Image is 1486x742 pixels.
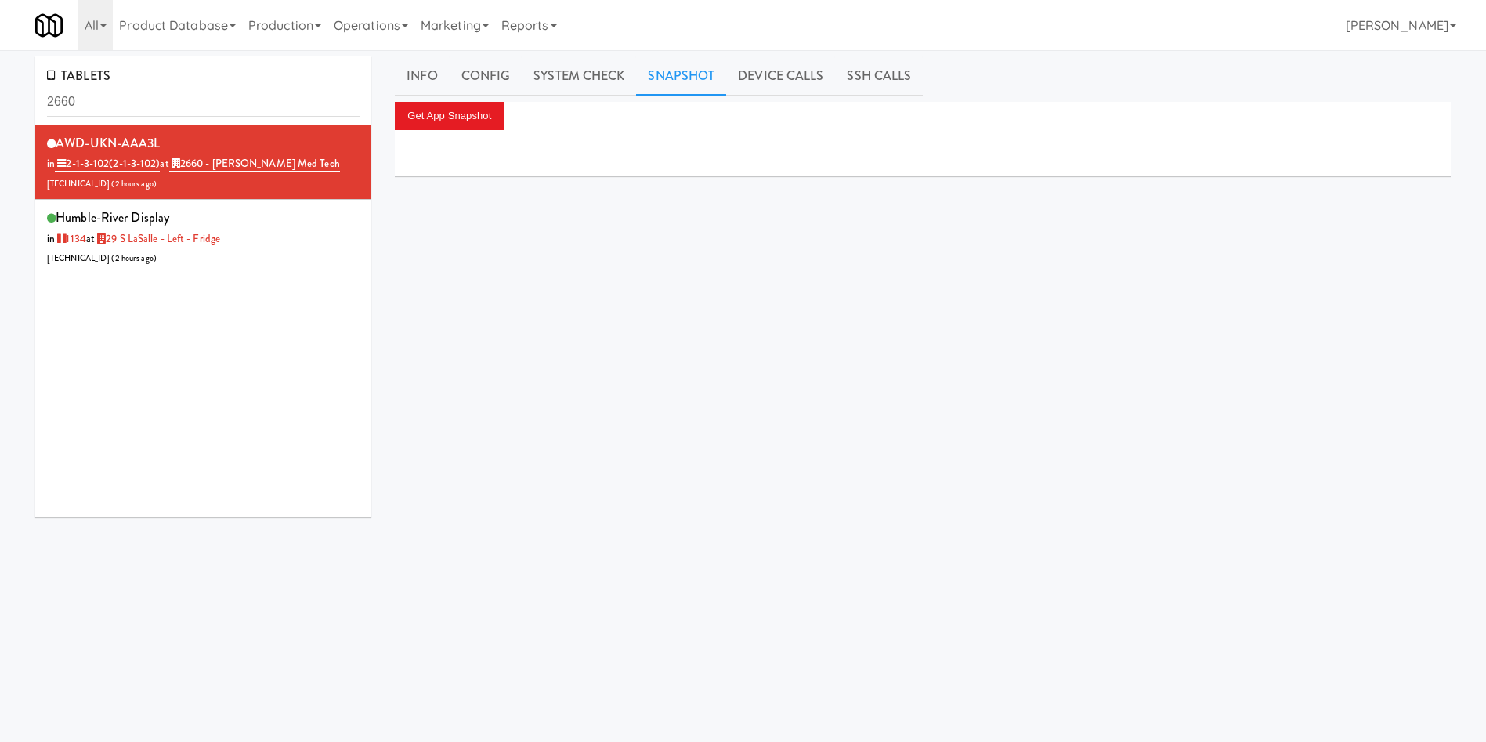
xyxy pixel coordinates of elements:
a: Snapshot [636,56,726,96]
a: 1134 [55,231,86,246]
span: 2 hours ago [115,178,154,190]
a: 29 S LaSalle - Left - Fridge [95,231,220,246]
span: in [47,231,86,246]
li: AWD-UKN-AAA3Lin 2-1-3-102(2-1-3-102)at 2660 - [PERSON_NAME] Med Tech[TECHNICAL_ID] (2 hours ago) [35,125,371,201]
a: Info [395,56,449,96]
input: Search tablets [47,88,360,117]
span: in [47,156,160,171]
li: humble-river Displayin 1134at 29 S LaSalle - Left - Fridge[TECHNICAL_ID] (2 hours ago) [35,200,371,274]
img: Micromart [35,12,63,39]
span: 2 hours ago [115,252,154,264]
a: System Check [522,56,636,96]
span: at [86,231,220,246]
span: AWD-UKN-AAA3L [56,134,160,152]
span: [TECHNICAL_ID] ( ) [47,252,157,264]
a: Device Calls [726,56,835,96]
span: humble-river Display [56,208,169,226]
span: TABLETS [47,67,110,85]
span: (2-1-3-102) [109,156,160,171]
button: Get App Snapshot [395,102,504,130]
a: 2660 - [PERSON_NAME] Med Tech [169,156,340,172]
span: [TECHNICAL_ID] ( ) [47,178,157,190]
a: 2-1-3-102(2-1-3-102) [55,156,160,172]
span: at [160,156,339,171]
a: SSH Calls [835,56,923,96]
a: Config [450,56,522,96]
